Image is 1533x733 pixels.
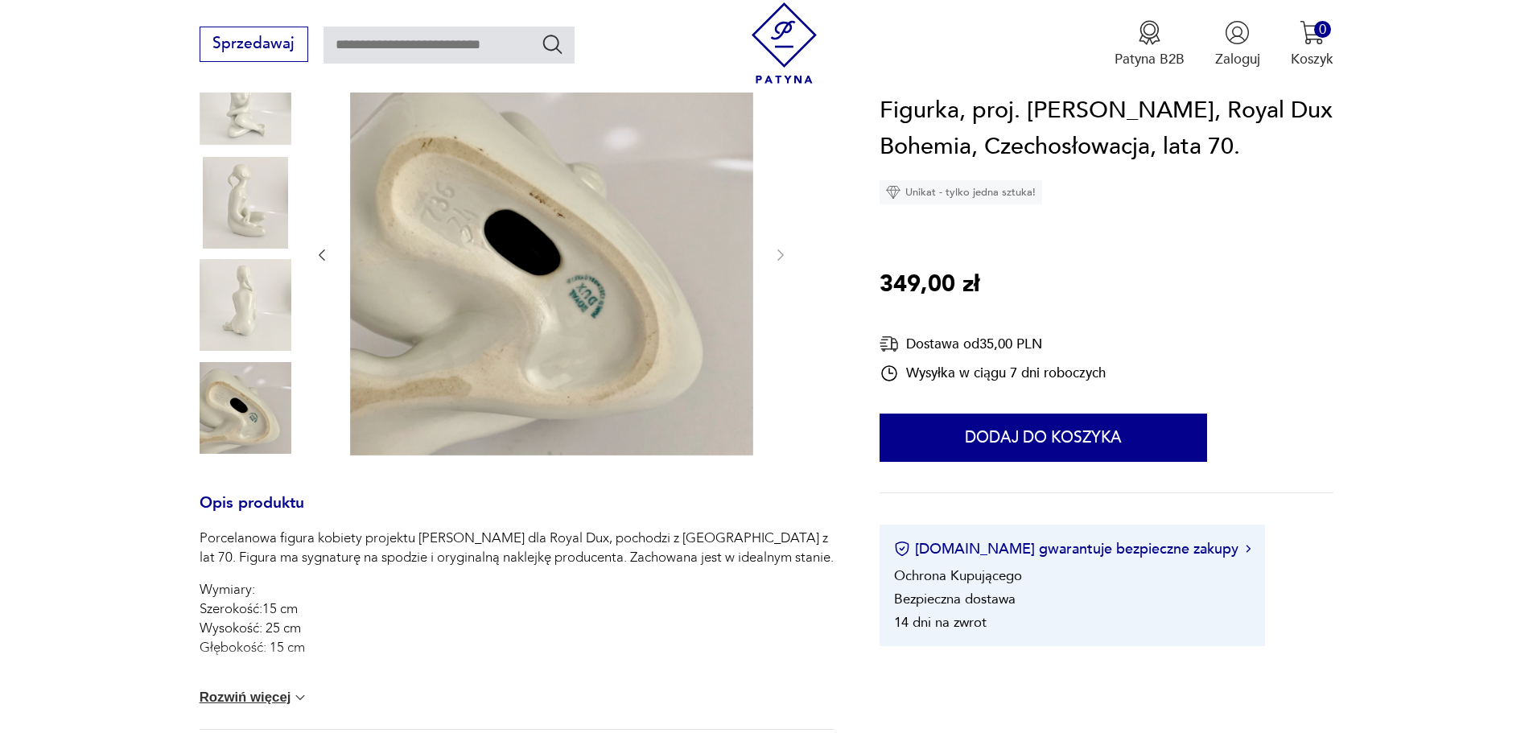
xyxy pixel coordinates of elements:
[1215,50,1260,68] p: Zaloguj
[1225,20,1250,45] img: Ikonka użytkownika
[200,27,308,62] button: Sprzedawaj
[200,54,291,146] img: Zdjęcie produktu Figurka, proj. J. Černoch, Royal Dux Bohemia, Czechosłowacja, lata 70.
[880,180,1042,204] div: Unikat - tylko jedna sztuka!
[880,334,899,354] img: Ikona dostawy
[200,157,291,249] img: Zdjęcie produktu Figurka, proj. J. Černoch, Royal Dux Bohemia, Czechosłowacja, lata 70.
[894,539,1251,559] button: [DOMAIN_NAME] gwarantuje bezpieczne zakupy
[200,259,291,351] img: Zdjęcie produktu Figurka, proj. J. Černoch, Royal Dux Bohemia, Czechosłowacja, lata 70.
[1115,20,1185,68] a: Ikona medaluPatyna B2B
[880,334,1106,354] div: Dostawa od 35,00 PLN
[894,566,1022,585] li: Ochrona Kupującego
[894,542,910,558] img: Ikona certyfikatu
[894,590,1016,608] li: Bezpieczna dostawa
[1246,546,1251,554] img: Ikona strzałki w prawo
[744,2,825,84] img: Patyna - sklep z meblami i dekoracjami vintage
[200,580,834,657] p: Wymiary: Szerokość:15 cm Wysokość: 25 cm Głębokość: 15 cm
[1314,21,1331,38] div: 0
[1115,50,1185,68] p: Patyna B2B
[880,266,979,303] p: 349,00 zł
[200,690,309,706] button: Rozwiń więcej
[1291,20,1333,68] button: 0Koszyk
[200,362,291,454] img: Zdjęcie produktu Figurka, proj. J. Černoch, Royal Dux Bohemia, Czechosłowacja, lata 70.
[1300,20,1325,45] img: Ikona koszyka
[292,690,308,706] img: chevron down
[880,364,1106,383] div: Wysyłka w ciągu 7 dni roboczych
[200,497,834,529] h3: Opis produktu
[1291,50,1333,68] p: Koszyk
[1115,20,1185,68] button: Patyna B2B
[541,32,564,56] button: Szukaj
[1137,20,1162,45] img: Ikona medalu
[200,529,834,567] p: Porcelanowa figura kobiety projektu [PERSON_NAME] dla Royal Dux, pochodzi z [GEOGRAPHIC_DATA] z l...
[880,414,1207,462] button: Dodaj do koszyka
[350,52,753,455] img: Zdjęcie produktu Figurka, proj. J. Černoch, Royal Dux Bohemia, Czechosłowacja, lata 70.
[200,39,308,51] a: Sprzedawaj
[1215,20,1260,68] button: Zaloguj
[894,613,987,632] li: 14 dni na zwrot
[886,185,900,200] img: Ikona diamentu
[880,93,1333,166] h1: Figurka, proj. [PERSON_NAME], Royal Dux Bohemia, Czechosłowacja, lata 70.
